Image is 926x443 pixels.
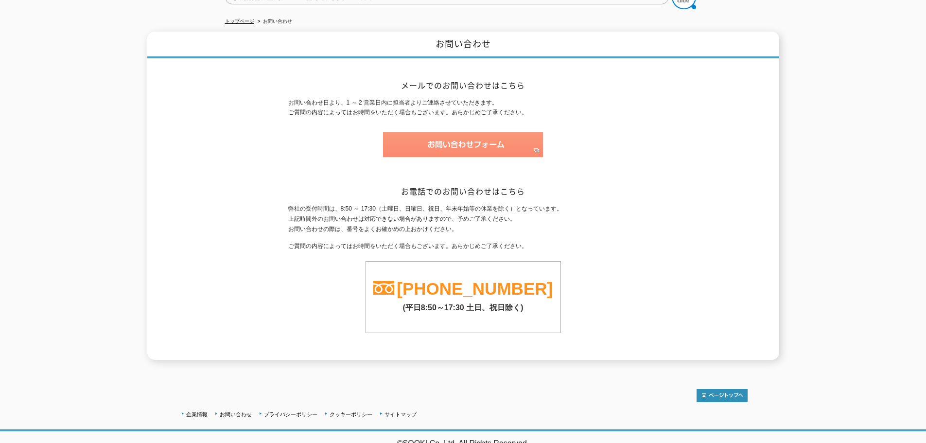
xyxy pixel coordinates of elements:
[288,186,638,196] h2: お電話でのお問い合わせはこちら
[288,98,638,118] p: お問い合わせ日より、1 ～ 2 営業日内に担当者よりご連絡させていただきます。 ご質問の内容によってはお時間をいただく場合もございます。あらかじめご了承ください。
[697,389,748,402] img: トップページへ
[366,298,560,313] p: (平日8:50～17:30 土日、祝日除く)
[147,32,779,58] h1: お問い合わせ
[288,204,638,234] p: 弊社の受付時間は、8:50 ～ 17:30（土曜日、日曜日、祝日、年末年始等の休業を除く）となっています。 上記時間外のお問い合わせは対応できない場合がありますので、予めご了承ください。 お問い...
[220,411,252,417] a: お問い合わせ
[288,80,638,90] h2: メールでのお問い合わせはこちら
[383,132,543,157] img: お問い合わせフォーム
[288,241,638,251] p: ご質問の内容によってはお時間をいただく場合もございます。あらかじめご了承ください。
[225,18,254,24] a: トップページ
[383,148,543,155] a: お問い合わせフォーム
[264,411,317,417] a: プライバシーポリシー
[186,411,208,417] a: 企業情報
[330,411,372,417] a: クッキーポリシー
[384,411,417,417] a: サイトマップ
[256,17,292,27] li: お問い合わせ
[397,279,553,298] a: [PHONE_NUMBER]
